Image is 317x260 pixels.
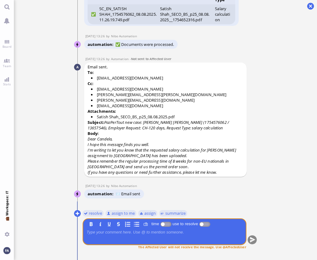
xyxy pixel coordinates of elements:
[88,120,104,125] strong: Subject:
[1,64,13,68] span: Team
[88,4,98,24] td: ✅
[1,44,13,49] span: Board
[159,210,187,217] button: summarize
[74,64,81,71] img: Automation
[3,247,10,254] img: You
[105,210,136,217] button: assign to me
[111,34,137,38] span: automation@nibo.ai
[199,221,210,226] p-inputswitch: use to resolve
[88,120,229,131] i: PazPerTout new case: [PERSON_NAME] [PERSON_NAME] (1754576062 / 13657546), Employer Request: CH-12...
[98,4,158,24] td: SC_EN_SATISH SHAH_1754576062_08.08.2025.11.26.19.749.pdf
[5,216,9,230] span: 💼 Workspace: IT
[91,75,243,81] li: [EMAIL_ADDRESS][DOMAIN_NAME]
[85,34,106,38] span: [DATE] 13:26
[74,191,81,197] img: Nibo Automation
[150,221,160,226] label: time
[88,42,115,47] span: automation
[138,210,157,217] button: assign
[91,97,243,103] li: [PERSON_NAME][EMAIL_ADDRESS][DOMAIN_NAME]
[106,34,111,38] span: by
[88,136,243,142] p: Dear Candela,
[130,57,171,61] span: -
[91,92,243,97] li: [PERSON_NAME][EMAIL_ADDRESS][PERSON_NAME][DOMAIN_NAME]
[115,42,174,47] span: ✅ Documents were processed.
[131,57,171,61] span: Not sent to Affected User
[106,221,113,227] button: U
[138,245,246,249] span: The Affected User will not receive the message. Use @AffectedUser
[91,114,243,120] li: Satish Shah_SECO_BS_p25_08.08.2025.pdf
[158,4,213,24] td: Satish Shah_SECO_BS_p25_08.08.2025__1754652316.pdf
[111,184,137,188] span: automation@nibo.ai
[115,191,141,197] span: 📨 Email sent
[106,184,111,188] span: by
[88,70,94,75] strong: To:
[88,108,116,114] strong: Attachments:
[88,169,243,175] p: If you have any questions or need further assistance, please let me know.
[88,221,94,227] button: B
[160,221,171,226] p-inputswitch: Log time spent
[111,57,129,61] span: automation@bluelakelegal.com
[91,86,243,92] li: [EMAIL_ADDRESS][DOMAIN_NAME]
[88,158,243,169] p: Please remember the regular processing time of 8 weeks for non-EU nationals in [GEOGRAPHIC_DATA] ...
[85,57,106,61] span: [DATE] 13:26
[2,82,12,86] span: Stats
[85,184,106,188] span: [DATE] 13:26
[213,4,235,24] td: Salary calculation
[88,64,243,175] span: Email sent.
[82,210,104,217] button: resolve
[97,221,104,227] button: I
[88,191,115,197] span: automation
[88,81,93,86] strong: Cc:
[106,57,111,61] span: by
[91,103,243,108] li: [EMAIL_ADDRESS][DOMAIN_NAME]
[115,221,122,227] button: S
[88,131,99,136] strong: Body:
[74,41,81,48] img: Nibo Automation
[88,142,243,158] p: I hope this message finds you well. I'm writing to let you know that the requested salary calcula...
[171,221,199,226] label: use to resolve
